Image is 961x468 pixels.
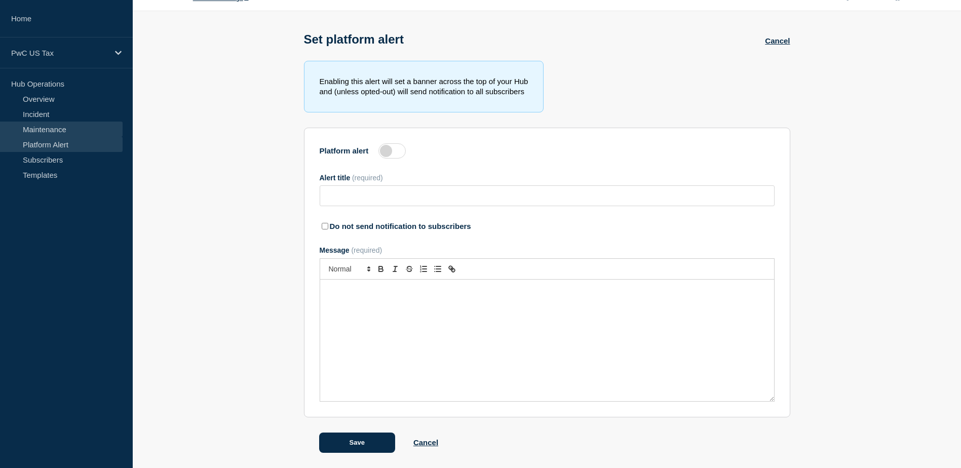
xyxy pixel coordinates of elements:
div: Message [320,246,775,254]
button: Toggle link [445,263,459,275]
h1: Set platform alert [304,32,404,47]
div: Alert title [320,174,775,182]
span: Font size [324,263,374,275]
button: Toggle bold text [374,263,388,275]
button: Toggle bulleted list [431,263,445,275]
button: Toggle ordered list [416,263,431,275]
p: PwC US Tax [11,49,108,57]
div: Enabling this alert will set a banner across the top of your Hub and (unless opted-out) will send... [304,61,544,112]
button: Save [319,433,395,453]
span: (required) [352,174,383,182]
a: Cancel [765,36,790,45]
label: Platform alert [320,146,369,155]
label: Do not send notification to subscribers [330,222,471,230]
span: (required) [351,246,382,254]
div: Message [320,280,774,401]
button: Toggle strikethrough text [402,263,416,275]
input: Do not send notification to subscribers [322,223,328,229]
button: Toggle italic text [388,263,402,275]
input: Alert title [320,185,775,206]
a: Cancel [413,438,438,447]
